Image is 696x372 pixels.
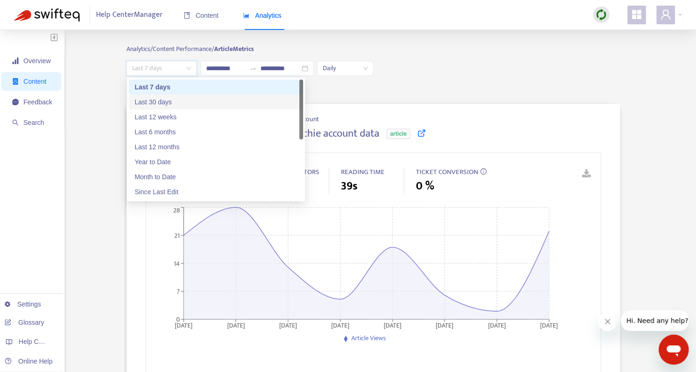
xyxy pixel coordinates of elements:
tspan: [DATE] [540,320,558,331]
tspan: [DATE] [436,320,454,331]
tspan: 28 [173,205,180,216]
span: message [12,99,19,105]
img: sync.dc5367851b00ba804db3.png [595,9,607,21]
span: Last 7 days [132,61,191,75]
div: Last 7 days [134,82,297,92]
tspan: 21 [174,230,180,241]
span: Search [23,119,44,126]
div: Month to Date [129,169,303,184]
tspan: 14 [174,258,180,269]
iframe: Message from company [621,310,689,331]
iframe: Button to launch messaging window [659,335,689,365]
a: Online Help [5,357,52,365]
tspan: [DATE] [488,320,506,331]
span: Overview [23,57,51,65]
div: Month to Date [134,172,297,182]
img: Swifteq [14,8,80,22]
tspan: [DATE] [175,320,193,331]
span: Feedback [23,98,52,106]
span: signal [12,58,19,64]
div: Last 12 weeks [129,109,303,124]
div: Since Last Edit [134,187,297,197]
span: container [12,78,19,85]
div: Last 30 days [134,97,297,107]
div: Last 12 months [129,139,303,154]
div: Year to Date [129,154,303,169]
div: Last 30 days [129,95,303,109]
div: Last 12 weeks [134,112,297,122]
tspan: [DATE] [279,320,297,331]
span: article [386,129,410,139]
span: Content [23,78,46,85]
span: search [12,119,19,126]
tspan: [DATE] [332,320,349,331]
span: Help Centers [19,338,57,345]
span: Analytics/ Content Performance/ [126,44,214,54]
strong: Article Metrics [214,44,254,54]
span: TICKET CONVERSION [415,166,478,178]
span: book [184,12,190,19]
div: Last 12 months [134,142,297,152]
a: Settings [5,300,41,308]
span: 39s [341,178,357,195]
tspan: [DATE] [227,320,245,331]
a: Glossary [5,319,44,326]
span: user [660,9,671,20]
span: Content [184,12,219,19]
div: Last 6 months [134,127,297,137]
span: 0 % [415,178,434,195]
span: READING TIME [341,166,384,178]
div: Last 7 days [129,80,303,95]
span: Article Views [351,333,385,343]
span: area-chart [243,12,250,19]
tspan: 0 [176,314,180,325]
div: Last 6 months [129,124,303,139]
span: appstore [631,9,642,20]
span: Analytics [243,12,281,19]
iframe: Close message [598,312,617,331]
div: Year to Date [134,157,297,167]
span: Daily [323,61,368,75]
span: Help Center Manager [96,6,163,24]
div: Since Last Edit [129,184,303,199]
span: to [249,65,257,72]
tspan: [DATE] [384,320,401,331]
tspan: 7 [177,286,180,297]
span: swap-right [249,65,257,72]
